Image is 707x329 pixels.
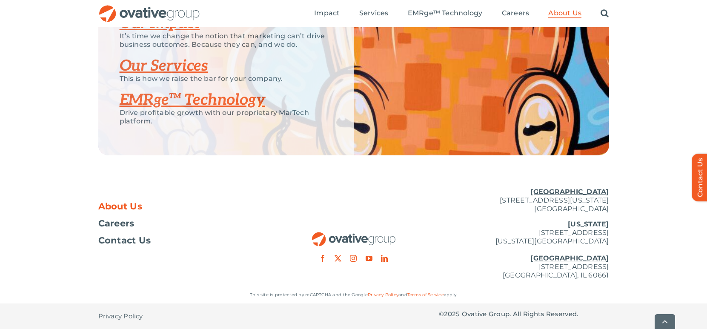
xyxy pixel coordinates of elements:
span: EMRge™ Technology [408,9,483,17]
a: About Us [98,202,269,211]
a: twitter [335,255,341,262]
span: About Us [98,202,143,211]
a: linkedin [381,255,388,262]
span: Contact Us [98,236,151,245]
a: Our Services [120,57,208,75]
span: 2025 [444,310,460,318]
u: [GEOGRAPHIC_DATA] [530,254,609,262]
p: [STREET_ADDRESS][US_STATE] [GEOGRAPHIC_DATA] [439,188,609,213]
a: Search [601,9,609,18]
a: Careers [98,219,269,228]
a: Privacy Policy [368,292,398,298]
p: It’s time we change the notion that marketing can’t drive business outcomes. Because they can, an... [120,32,332,49]
a: Contact Us [98,236,269,245]
p: This site is protected by reCAPTCHA and the Google and apply. [98,291,609,299]
a: youtube [366,255,372,262]
a: Impact [314,9,340,18]
span: Careers [502,9,530,17]
a: OG_Full_horizontal_RGB [98,4,200,12]
a: EMRge™ Technology [120,91,265,109]
p: This is how we raise the bar for your company. [120,74,332,83]
nav: Footer - Privacy Policy [98,303,269,329]
span: Careers [98,219,135,228]
a: EMRge™ Technology [408,9,483,18]
span: Privacy Policy [98,312,143,320]
u: [GEOGRAPHIC_DATA] [530,188,609,196]
a: OG_Full_horizontal_RGB [311,231,396,239]
p: Drive profitable growth with our proprietary MarTech platform. [120,109,332,126]
nav: Footer Menu [98,202,269,245]
a: facebook [319,255,326,262]
span: Services [359,9,389,17]
p: [STREET_ADDRESS] [US_STATE][GEOGRAPHIC_DATA] [STREET_ADDRESS] [GEOGRAPHIC_DATA], IL 60661 [439,220,609,280]
a: Services [359,9,389,18]
a: Careers [502,9,530,18]
p: © Ovative Group. All Rights Reserved. [439,310,609,318]
u: [US_STATE] [568,220,609,228]
span: Impact [314,9,340,17]
a: About Us [548,9,581,18]
a: Privacy Policy [98,303,143,329]
a: instagram [350,255,357,262]
a: Terms of Service [407,292,444,298]
span: About Us [548,9,581,17]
